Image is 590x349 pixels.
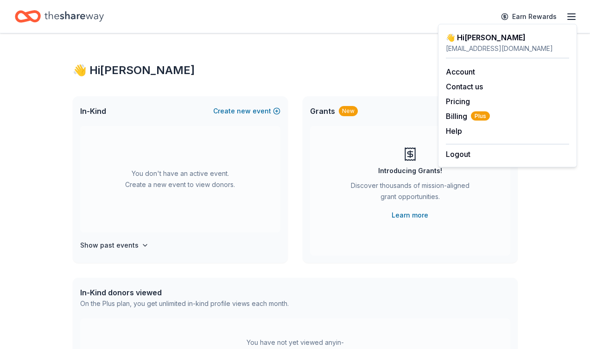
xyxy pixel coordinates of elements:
[80,240,149,251] button: Show past events
[80,126,280,232] div: You don't have an active event. Create a new event to view donors.
[339,106,358,116] div: New
[446,67,475,76] a: Account
[392,210,428,221] a: Learn more
[347,180,473,206] div: Discover thousands of mission-aligned grant opportunities.
[80,106,106,117] span: In-Kind
[80,240,139,251] h4: Show past events
[237,106,251,117] span: new
[213,106,280,117] button: Createnewevent
[446,111,490,122] button: BillingPlus
[446,32,569,43] div: 👋 Hi [PERSON_NAME]
[446,111,490,122] span: Billing
[446,43,569,54] div: [EMAIL_ADDRESS][DOMAIN_NAME]
[378,165,442,176] div: Introducing Grants!
[446,125,462,137] button: Help
[446,149,470,160] button: Logout
[80,287,289,298] div: In-Kind donors viewed
[310,106,335,117] span: Grants
[80,298,289,309] div: On the Plus plan, you get unlimited in-kind profile views each month.
[495,8,562,25] a: Earn Rewards
[15,6,104,27] a: Home
[446,97,470,106] a: Pricing
[471,112,490,121] span: Plus
[446,81,483,92] button: Contact us
[73,63,518,78] div: 👋 Hi [PERSON_NAME]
